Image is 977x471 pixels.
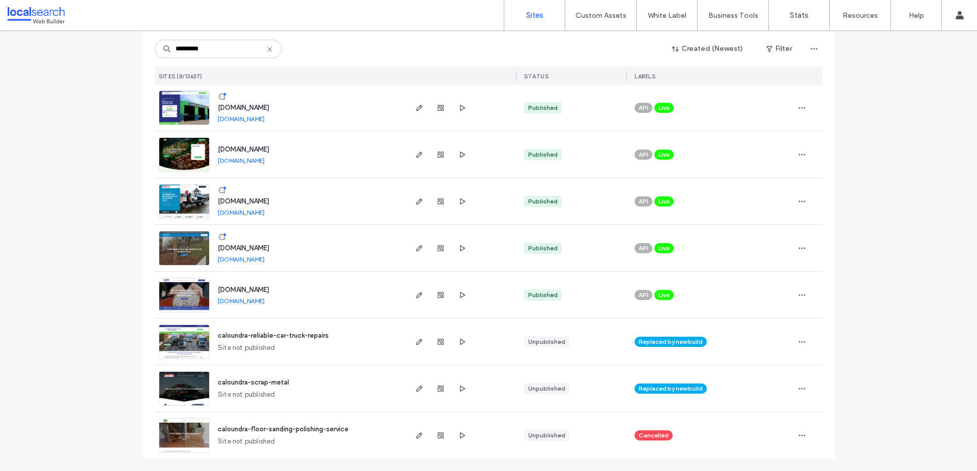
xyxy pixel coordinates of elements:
a: caloundra-reliable-car-truck-repairs [218,332,329,339]
a: [DOMAIN_NAME] [218,297,265,305]
a: caloundra-floor-sanding-polishing-service [218,425,349,433]
span: Site not published [218,390,275,400]
span: Live [658,150,670,159]
span: Live [658,197,670,206]
span: API [639,290,648,300]
div: Published [528,103,558,112]
div: Published [528,244,558,253]
span: Live [658,244,670,253]
label: Resources [843,11,878,20]
label: Business Tools [708,11,758,20]
span: Replaced by new build [639,384,703,393]
span: Site not published [218,436,275,447]
div: Unpublished [528,337,565,346]
span: Live [658,290,670,300]
label: Stats [790,11,809,20]
a: [DOMAIN_NAME] [218,286,269,293]
a: [DOMAIN_NAME] [218,145,269,153]
span: STATUS [524,73,549,80]
span: SITES (8/13637) [159,73,203,80]
a: [DOMAIN_NAME] [218,157,265,164]
a: [DOMAIN_NAME] [218,255,265,263]
label: Custom Assets [576,11,626,20]
div: Published [528,150,558,159]
button: Filter [756,41,802,57]
a: [DOMAIN_NAME] [218,197,269,205]
a: [DOMAIN_NAME] [218,104,269,111]
div: Published [528,197,558,206]
div: Unpublished [528,431,565,440]
span: Site not published [218,343,275,353]
label: White Label [648,11,686,20]
a: [DOMAIN_NAME] [218,115,265,123]
a: caloundra-scrap-metal [218,378,289,386]
span: Live [658,103,670,112]
span: Help [23,7,44,16]
a: [DOMAIN_NAME] [218,209,265,216]
span: API [639,103,648,112]
div: Published [528,290,558,300]
span: API [639,197,648,206]
span: Replaced by new build [639,337,703,346]
button: Created (Newest) [663,41,752,57]
a: [DOMAIN_NAME] [218,244,269,252]
label: Sites [526,11,543,20]
span: Cancelled [639,431,669,440]
span: LABELS [635,73,655,80]
div: Unpublished [528,384,565,393]
span: API [639,150,648,159]
label: Help [909,11,924,20]
span: API [639,244,648,253]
